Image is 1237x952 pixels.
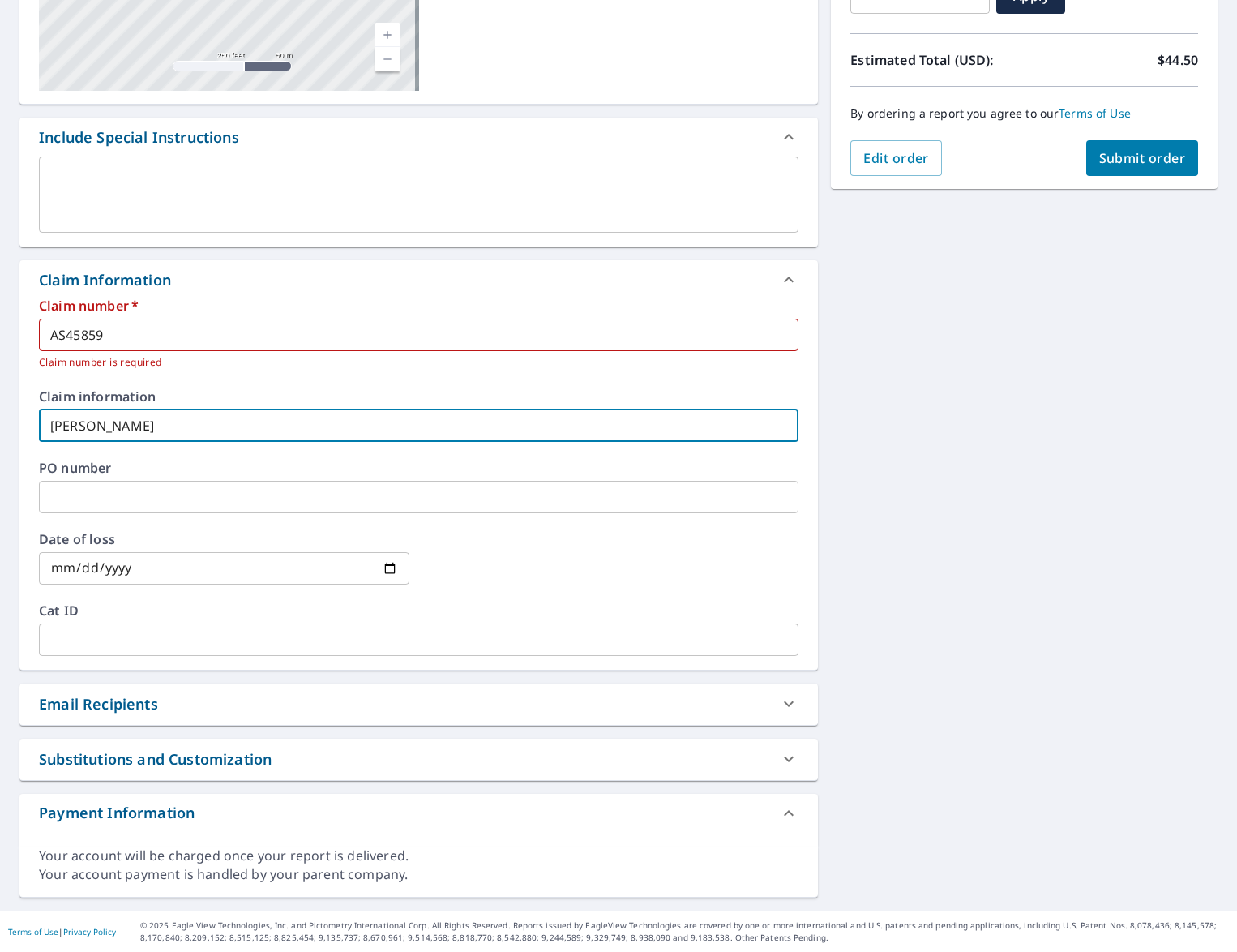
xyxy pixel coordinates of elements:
[39,604,798,617] label: Cat ID
[19,794,818,833] div: Payment Information
[39,461,798,474] label: PO number
[39,299,798,312] label: Claim number
[39,127,239,148] div: Include Special Instructions
[8,926,58,937] a: Terms of Use
[39,693,158,715] div: Email Recipients
[39,269,171,291] div: Claim Information
[19,260,818,299] div: Claim Information
[375,23,400,47] a: Current Level 17, Zoom In
[39,802,195,824] div: Payment Information
[850,140,942,176] button: Edit order
[1158,50,1198,70] p: $44.50
[19,684,818,725] div: Email Recipients
[19,739,818,780] div: Substitutions and Customization
[8,927,116,937] p: |
[1059,105,1131,121] a: Terms of Use
[39,390,798,403] label: Claim information
[39,354,787,371] p: Claim number is required
[19,118,818,157] div: Include Special Instructions
[850,106,1198,121] p: By ordering a report you agree to our
[39,847,798,865] div: Your account will be charged once your report is delivered.
[863,149,929,167] span: Edit order
[850,50,1024,70] p: Estimated Total (USD):
[140,920,1229,944] p: © 2025 Eagle View Technologies, Inc. and Pictometry International Corp. All Rights Reserved. Repo...
[39,865,798,884] div: Your account payment is handled by your parent company.
[39,533,409,546] label: Date of loss
[39,748,272,770] div: Substitutions and Customization
[1099,149,1186,167] span: Submit order
[1086,140,1199,176] button: Submit order
[63,926,116,937] a: Privacy Policy
[375,47,400,71] a: Current Level 17, Zoom Out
